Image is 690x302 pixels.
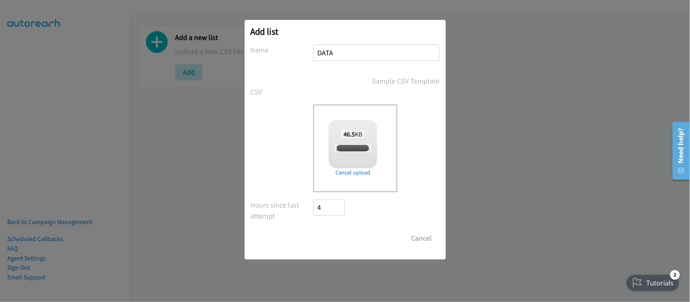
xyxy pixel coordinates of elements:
[251,86,314,97] label: CSV
[341,130,365,138] span: KB
[251,199,314,221] label: Hours since last attempt
[329,168,377,177] a: Cancel upload
[344,130,355,138] strong: 46.5
[667,119,690,183] iframe: Resource Center
[404,230,440,246] button: Cancel
[251,44,314,55] label: Name
[372,75,440,86] a: Sample CSV Template
[622,267,684,296] iframe: Checklist
[334,145,483,152] span: [PERSON_NAME] + Rubrik Data Security Summit ASEAN [DATE].csv
[251,26,440,37] h2: Add list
